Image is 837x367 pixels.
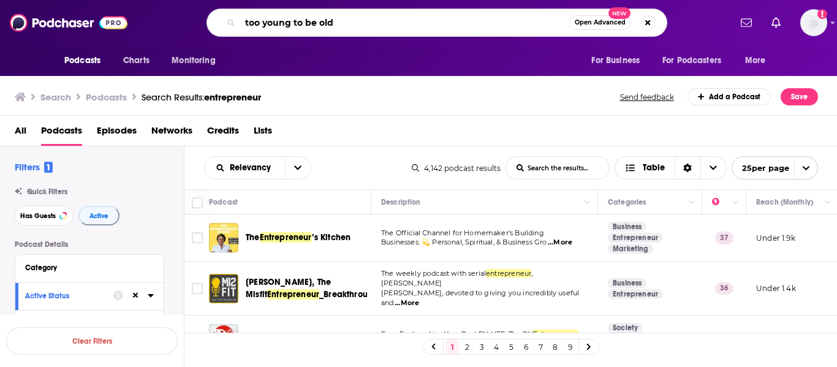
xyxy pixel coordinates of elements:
[41,121,82,146] a: Podcasts
[767,12,786,33] a: Show notifications dropdown
[461,339,473,354] a: 2
[608,323,643,333] a: Society
[654,49,739,72] button: open menu
[163,49,231,72] button: open menu
[712,195,729,210] div: Power Score
[25,292,105,300] div: Active Status
[608,195,646,210] div: Categories
[142,91,261,103] a: Search Results:entrepreneur
[209,274,238,303] a: Dave Lukas, The Misfit Entrepreneur_Breakthrough Entrepreneurship
[151,121,192,146] a: Networks
[381,269,532,287] span: , [PERSON_NAME]
[817,9,827,19] svg: Add a profile image
[97,121,137,146] a: Episodes
[608,278,646,288] a: Business
[616,92,678,102] button: Send feedback
[745,52,766,69] span: More
[490,339,502,354] a: 4
[381,229,544,237] span: The Official Channel for Homemaker’s Building
[505,339,517,354] a: 5
[608,7,631,19] span: New
[687,88,771,105] a: Add a Podcast
[800,9,827,36] button: Show profile menu
[756,195,813,210] div: Reach (Monthly)
[781,88,818,105] button: Save
[15,121,26,146] a: All
[204,91,261,103] span: entrepreneur
[204,156,311,180] h2: Choose List sort
[608,233,663,243] a: Entrepreneur
[192,232,203,243] span: Toggle select row
[486,269,531,278] span: entrepreneur
[381,289,579,307] span: [PERSON_NAME], devoted to giving you incredibly useful and
[564,339,576,354] a: 9
[230,164,275,172] span: Relevancy
[25,288,113,303] button: Active Status
[27,187,67,196] span: Quick Filters
[206,9,667,37] div: Search podcasts, credits, & more...
[615,156,727,180] button: Choose View
[800,9,827,36] span: Logged in as notablypr2
[15,206,74,225] button: Has Guests
[15,161,53,173] h2: Filters
[580,195,595,210] button: Column Actions
[395,298,419,308] span: ...More
[412,164,501,173] div: 4,142 podcast results
[446,339,458,354] a: 1
[756,233,795,243] p: Under 1.9k
[15,240,164,249] p: Podcast Details
[662,52,721,69] span: For Podcasters
[736,12,757,33] a: Show notifications dropdown
[684,195,699,210] button: Column Actions
[86,91,127,103] h3: Podcasts
[40,91,71,103] h3: Search
[207,121,239,146] a: Credits
[381,195,420,210] div: Description
[608,289,663,299] a: Entrepreneur
[246,232,350,244] a: TheEntrepreneur’s Kitchen
[569,15,631,30] button: Open AdvancedNew
[732,159,789,178] span: 25 per page
[608,222,646,232] a: Business
[25,260,154,275] button: Category
[240,13,569,32] input: Search podcasts, credits, & more...
[115,49,157,72] a: Charts
[254,121,272,146] a: Lists
[312,232,351,243] span: ’s Kitchen
[246,232,260,243] span: The
[192,283,203,294] span: Toggle select row
[89,213,108,219] span: Active
[732,156,818,180] button: open menu
[715,282,733,295] p: 36
[260,232,312,243] span: Entrepreneur
[142,91,261,103] div: Search Results:
[209,223,238,252] img: The Entrepreneur’s Kitchen
[737,49,781,72] button: open menu
[675,157,700,179] div: Sort Direction
[475,339,488,354] a: 3
[20,213,56,219] span: Has Guests
[205,164,285,172] button: open menu
[820,195,835,210] button: Column Actions
[549,339,561,354] a: 8
[172,52,215,69] span: Monitoring
[608,244,653,254] a: Marketing
[715,232,733,244] p: 37
[591,52,640,69] span: For Business
[10,11,127,34] img: Podchaser - Follow, Share and Rate Podcasts
[267,289,319,300] span: Entrepreneur
[520,339,532,354] a: 6
[381,269,486,278] span: The weekly podcast with serial
[729,195,743,210] button: Column Actions
[6,327,178,355] button: Clear Filters
[78,206,119,225] button: Active
[44,162,53,173] span: 1
[246,277,331,300] span: [PERSON_NAME], The Misfit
